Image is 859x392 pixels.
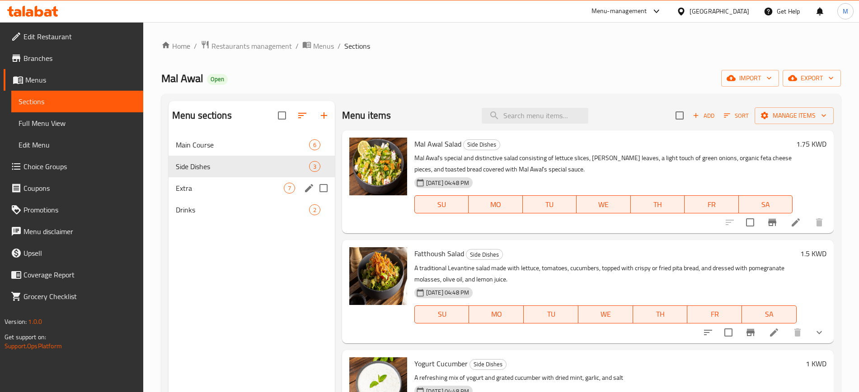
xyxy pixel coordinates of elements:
[414,137,461,151] span: Mal Awal Salad
[414,247,464,260] span: Fatthoush Salad
[284,184,295,193] span: 7
[577,195,630,213] button: WE
[469,305,524,323] button: MO
[23,53,136,64] span: Branches
[23,248,136,258] span: Upsell
[4,156,143,177] a: Choice Groups
[526,198,573,211] span: TU
[691,308,738,321] span: FR
[633,305,688,323] button: TH
[310,141,320,149] span: 6
[422,288,473,297] span: [DATE] 04:48 PM
[463,139,500,150] div: Side Dishes
[580,198,627,211] span: WE
[796,138,826,150] h6: 1.75 KWD
[5,340,62,352] a: Support.OpsPlatform
[349,138,407,195] img: Mal Awal Salad
[211,41,292,51] span: Restaurants management
[739,195,793,213] button: SA
[19,118,136,129] span: Full Menu View
[176,139,309,150] span: Main Course
[23,204,136,215] span: Promotions
[418,198,465,211] span: SU
[790,73,834,84] span: export
[722,109,751,123] button: Sort
[687,305,742,323] button: FR
[527,308,575,321] span: TU
[11,91,143,112] a: Sections
[4,221,143,242] a: Menu disclaimer
[469,195,522,213] button: MO
[790,217,801,228] a: Edit menu item
[5,331,46,343] span: Get support on:
[814,327,825,338] svg: Show Choices
[302,40,334,52] a: Menus
[310,162,320,171] span: 3
[591,6,647,17] div: Menu-management
[808,322,830,343] button: show more
[23,226,136,237] span: Menu disclaimer
[302,181,316,195] button: edit
[670,106,689,125] span: Select section
[25,74,136,85] span: Menus
[634,198,681,211] span: TH
[637,308,684,321] span: TH
[414,357,468,370] span: Yogurt Cucumber
[697,322,719,343] button: sort-choices
[728,73,772,84] span: import
[161,41,190,51] a: Home
[685,195,738,213] button: FR
[808,212,830,233] button: delete
[342,109,391,122] h2: Menu items
[19,139,136,150] span: Edit Menu
[470,359,506,369] span: Side Dishes
[414,263,797,285] p: A traditional Levantine salad made with lettuce, tomatoes, cucumbers, topped with crispy or fried...
[718,109,755,123] span: Sort items
[23,31,136,42] span: Edit Restaurant
[769,327,779,338] a: Edit menu item
[4,242,143,264] a: Upsell
[414,372,802,383] p: A refreshing mix of yogurt and grated cucumber with dried mint, garlic, and salt
[631,195,685,213] button: TH
[741,213,760,232] span: Select to update
[161,68,203,88] span: Mal Awal
[755,107,834,124] button: Manage items
[272,106,291,125] span: Select all sections
[742,198,789,211] span: SA
[578,305,633,323] button: WE
[338,41,341,51] li: /
[11,134,143,156] a: Edit Menu
[291,105,313,126] span: Sort sections
[473,308,520,321] span: MO
[719,323,738,342] span: Select to update
[23,161,136,172] span: Choice Groups
[843,6,848,16] span: M
[761,212,783,233] button: Branch-specific-item
[296,41,299,51] li: /
[482,108,588,124] input: search
[4,264,143,286] a: Coverage Report
[800,247,826,260] h6: 1.5 KWD
[740,322,761,343] button: Branch-specific-item
[284,183,295,194] div: items
[176,204,309,215] span: Drinks
[207,75,228,83] span: Open
[688,198,735,211] span: FR
[414,305,469,323] button: SU
[28,316,42,327] span: 1.0.0
[313,105,335,126] button: Add section
[310,206,320,214] span: 2
[582,308,629,321] span: WE
[523,195,577,213] button: TU
[4,286,143,307] a: Grocery Checklist
[783,70,841,87] button: export
[414,152,793,175] p: Mal Awal's special and distinctive salad consisting of lettuce slices, [PERSON_NAME] leaves, a li...
[4,26,143,47] a: Edit Restaurant
[11,112,143,134] a: Full Menu View
[4,199,143,221] a: Promotions
[176,183,284,194] div: Extra
[469,359,507,370] div: Side Dishes
[422,179,473,187] span: [DATE] 04:48 PM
